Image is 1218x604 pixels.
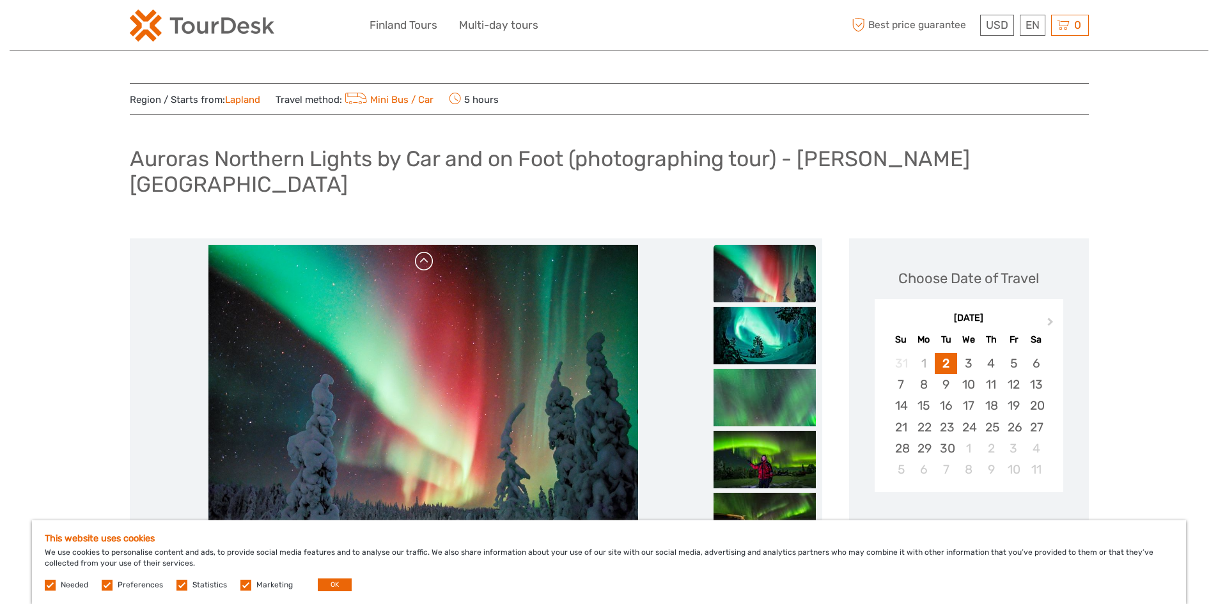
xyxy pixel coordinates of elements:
[276,90,434,108] span: Travel method:
[1025,331,1047,348] div: Sa
[912,374,935,395] div: Choose Monday, September 8th, 2025
[225,94,260,105] a: Lapland
[935,459,957,480] div: Choose Tuesday, October 7th, 2025
[912,417,935,438] div: Choose Monday, September 22nd, 2025
[1003,459,1025,480] div: Choose Friday, October 10th, 2025
[1025,459,1047,480] div: Choose Saturday, October 11th, 2025
[714,493,816,550] img: 430e0467542c4498b2b5fa67088d73b4_slider_thumbnail.jpeg
[890,438,912,459] div: Choose Sunday, September 28th, 2025
[1025,438,1047,459] div: Choose Saturday, October 4th, 2025
[1025,395,1047,416] div: Choose Saturday, September 20th, 2025
[459,16,538,35] a: Multi-day tours
[318,578,352,591] button: OK
[256,580,293,591] label: Marketing
[935,353,957,374] div: Choose Tuesday, September 2nd, 2025
[342,94,434,105] a: Mini Bus / Car
[1003,374,1025,395] div: Choose Friday, September 12th, 2025
[980,331,1003,348] div: Th
[980,353,1003,374] div: Choose Thursday, September 4th, 2025
[912,395,935,416] div: Choose Monday, September 15th, 2025
[449,90,499,108] span: 5 hours
[986,19,1008,31] span: USD
[370,16,437,35] a: Finland Tours
[957,353,980,374] div: Choose Wednesday, September 3rd, 2025
[957,374,980,395] div: Choose Wednesday, September 10th, 2025
[980,395,1003,416] div: Choose Thursday, September 18th, 2025
[912,353,935,374] div: Not available Monday, September 1st, 2025
[890,395,912,416] div: Choose Sunday, September 14th, 2025
[935,395,957,416] div: Choose Tuesday, September 16th, 2025
[878,353,1059,480] div: month 2025-09
[118,580,163,591] label: Preferences
[18,22,144,33] p: We're away right now. Please check back later!
[1025,353,1047,374] div: Choose Saturday, September 6th, 2025
[1042,315,1062,336] button: Next Month
[890,353,912,374] div: Not available Sunday, August 31st, 2025
[714,245,816,302] img: d42247e2622c424f91eaeec52e5968f3_slider_thumbnail.jpeg
[890,374,912,395] div: Choose Sunday, September 7th, 2025
[957,395,980,416] div: Choose Wednesday, September 17th, 2025
[898,268,1039,288] div: Choose Date of Travel
[957,438,980,459] div: Choose Wednesday, October 1st, 2025
[32,520,1186,604] div: We use cookies to personalise content and ads, to provide social media features and to analyse ou...
[192,580,227,591] label: Statistics
[1003,438,1025,459] div: Choose Friday, October 3rd, 2025
[890,417,912,438] div: Choose Sunday, September 21st, 2025
[935,331,957,348] div: Tu
[935,374,957,395] div: Choose Tuesday, September 9th, 2025
[1025,417,1047,438] div: Choose Saturday, September 27th, 2025
[957,331,980,348] div: We
[912,331,935,348] div: Mo
[957,417,980,438] div: Choose Wednesday, September 24th, 2025
[714,431,816,488] img: 3cb62824818448c2bbc06a733e665b23_slider_thumbnail.jpeg
[1003,353,1025,374] div: Choose Friday, September 5th, 2025
[1003,417,1025,438] div: Choose Friday, September 26th, 2025
[130,93,260,107] span: Region / Starts from:
[875,312,1063,325] div: [DATE]
[130,146,1089,197] h1: Auroras Northern Lights by Car and on Foot (photographing tour) - [PERSON_NAME][GEOGRAPHIC_DATA]
[1020,15,1045,36] div: EN
[936,517,1002,537] div: Start time
[208,245,638,552] img: d42247e2622c424f91eaeec52e5968f3_main_slider.jpeg
[61,580,88,591] label: Needed
[147,20,162,35] button: Open LiveChat chat widget
[130,10,274,42] img: 2254-3441b4b5-4e5f-4d00-b396-31f1d84a6ebf_logo_small.png
[1003,331,1025,348] div: Fr
[912,438,935,459] div: Choose Monday, September 29th, 2025
[714,369,816,426] img: fd5319c89bb445d7854189101afb4443_slider_thumbnail.jpeg
[1025,374,1047,395] div: Choose Saturday, September 13th, 2025
[957,459,980,480] div: Choose Wednesday, October 8th, 2025
[890,459,912,480] div: Choose Sunday, October 5th, 2025
[849,15,977,36] span: Best price guarantee
[980,438,1003,459] div: Choose Thursday, October 2nd, 2025
[980,417,1003,438] div: Choose Thursday, September 25th, 2025
[714,307,816,364] img: a5df1abb17884b80b0b7851329b18516_slider_thumbnail.jpeg
[935,417,957,438] div: Choose Tuesday, September 23rd, 2025
[912,459,935,480] div: Choose Monday, October 6th, 2025
[1003,395,1025,416] div: Choose Friday, September 19th, 2025
[935,438,957,459] div: Choose Tuesday, September 30th, 2025
[890,331,912,348] div: Su
[45,533,1173,544] h5: This website uses cookies
[980,459,1003,480] div: Choose Thursday, October 9th, 2025
[980,374,1003,395] div: Choose Thursday, September 11th, 2025
[1072,19,1083,31] span: 0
